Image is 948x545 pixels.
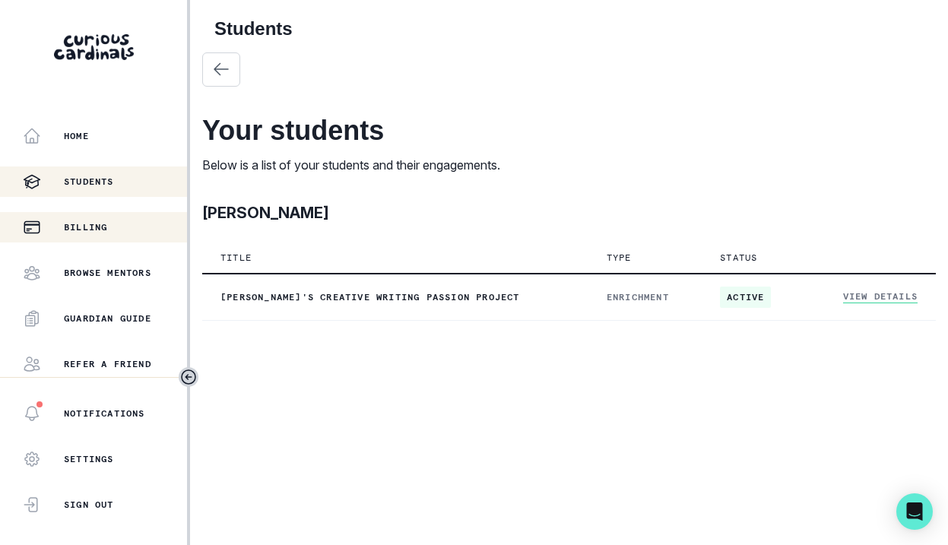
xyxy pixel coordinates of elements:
h2: Students [214,18,924,40]
p: Title [220,252,252,264]
p: Browse Mentors [64,267,151,279]
img: Curious Cardinals Logo [54,34,134,60]
p: Settings [64,453,114,465]
p: Guardian Guide [64,312,151,325]
a: View Details [843,290,918,303]
p: Notifications [64,407,145,420]
p: Sign Out [64,499,114,511]
p: Refer a friend [64,358,151,370]
p: Students [64,176,114,188]
p: Billing [64,221,107,233]
p: Type [607,252,632,264]
button: Toggle sidebar [179,367,198,387]
div: Open Intercom Messenger [896,493,933,530]
p: Below is a list of your students and their engagements. [202,156,936,174]
p: [PERSON_NAME] [202,201,329,224]
p: ENRICHMENT [607,291,683,303]
span: active [720,287,771,308]
p: Status [720,252,757,264]
h2: Your students [202,114,936,147]
p: [PERSON_NAME]'s Creative Writing Passion Project [220,291,570,303]
p: Home [64,130,89,142]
